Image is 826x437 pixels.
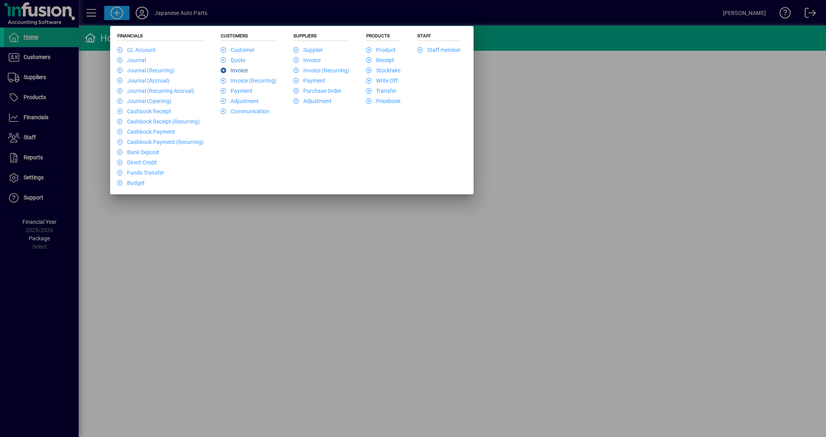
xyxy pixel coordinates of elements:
[117,88,194,94] a: Journal (Recurring Accrual)
[221,67,248,74] a: Invoice
[117,180,145,186] a: Budget
[293,77,325,84] a: Payment
[221,57,245,63] a: Quote
[117,47,156,53] a: GL Account
[117,33,204,41] h5: Financials
[293,98,332,104] a: Adjustment
[117,170,164,176] a: Funds Transfer
[293,67,349,74] a: Invoice (Recurring)
[366,57,394,63] a: Receipt
[293,33,349,41] h5: Suppliers
[117,149,159,155] a: Bank Deposit
[366,98,400,104] a: Pricebook
[366,67,400,74] a: Stocktake
[117,139,204,145] a: Cashbook Payment (Recurring)
[417,33,461,41] h5: Staff
[221,33,277,41] h5: Customers
[221,47,254,53] a: Customer
[117,67,175,74] a: Journal (Recurring)
[366,33,400,41] h5: Products
[117,108,171,114] a: Cashbook Receipt
[117,77,170,84] a: Journal (Accrual)
[293,47,323,53] a: Supplier
[221,88,253,94] a: Payment
[117,129,175,135] a: Cashbook Payment
[366,47,396,53] a: Product
[221,98,259,104] a: Adjustment
[366,88,396,94] a: Transfer
[293,88,341,94] a: Purchase Order
[117,159,157,166] a: Direct Credit
[293,57,321,63] a: Invoice
[417,47,461,53] a: Staff member
[117,118,200,125] a: Cashbook Receipt (Recurring)
[117,98,171,104] a: Journal (Opening)
[366,77,398,84] a: Write Off
[117,57,146,63] a: Journal
[221,77,277,84] a: Invoice (Recurring)
[221,108,269,114] a: Communication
